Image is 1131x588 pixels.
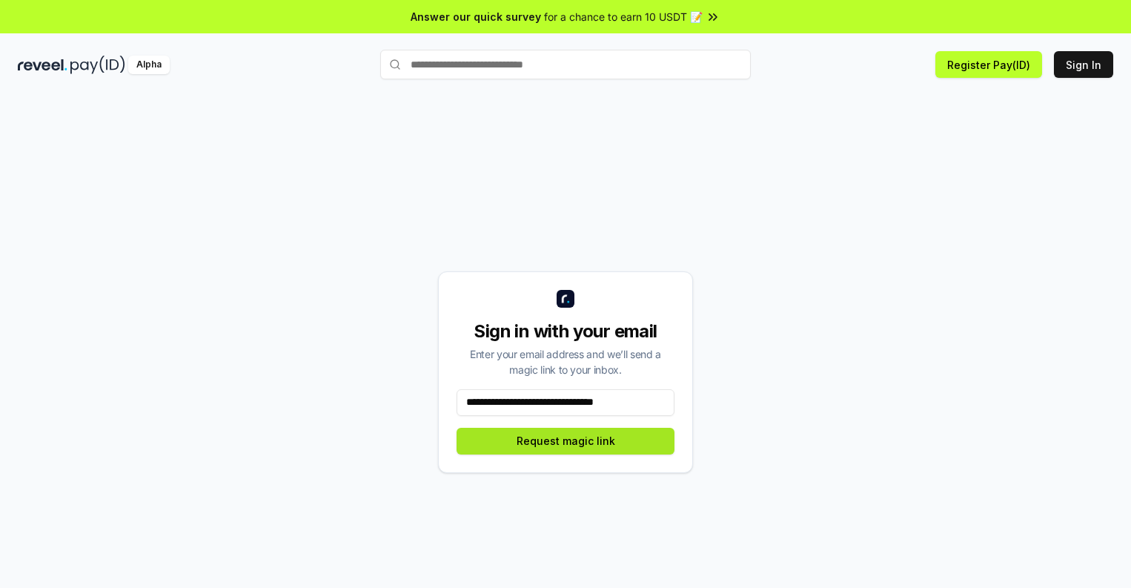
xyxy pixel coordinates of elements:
button: Request magic link [457,428,674,455]
span: for a chance to earn 10 USDT 📝 [544,9,703,24]
img: pay_id [70,56,125,74]
div: Enter your email address and we’ll send a magic link to your inbox. [457,346,674,377]
button: Register Pay(ID) [935,51,1042,78]
div: Sign in with your email [457,320,674,343]
img: reveel_dark [18,56,67,74]
button: Sign In [1054,51,1113,78]
div: Alpha [128,56,170,74]
img: logo_small [557,290,574,308]
span: Answer our quick survey [411,9,541,24]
